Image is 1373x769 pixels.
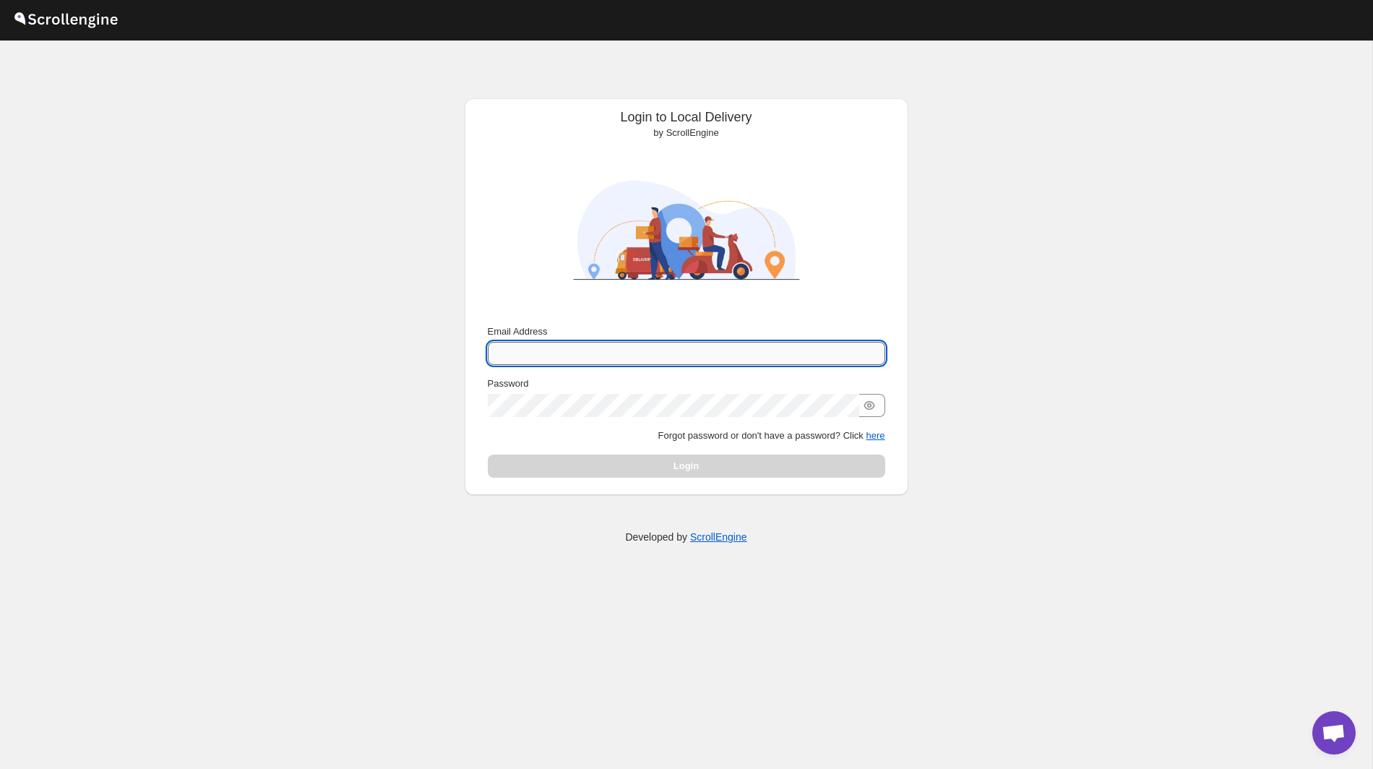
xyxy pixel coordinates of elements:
a: ScrollEngine [690,531,747,543]
div: Login to Local Delivery [476,110,897,140]
p: Forgot password or don't have a password? Click [488,429,885,443]
div: Open chat [1312,711,1356,755]
span: Email Address [488,326,548,337]
p: Developed by [625,530,746,544]
span: Password [488,378,529,389]
img: ScrollEngine [560,146,813,314]
button: here [866,430,885,441]
span: by ScrollEngine [653,127,718,138]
